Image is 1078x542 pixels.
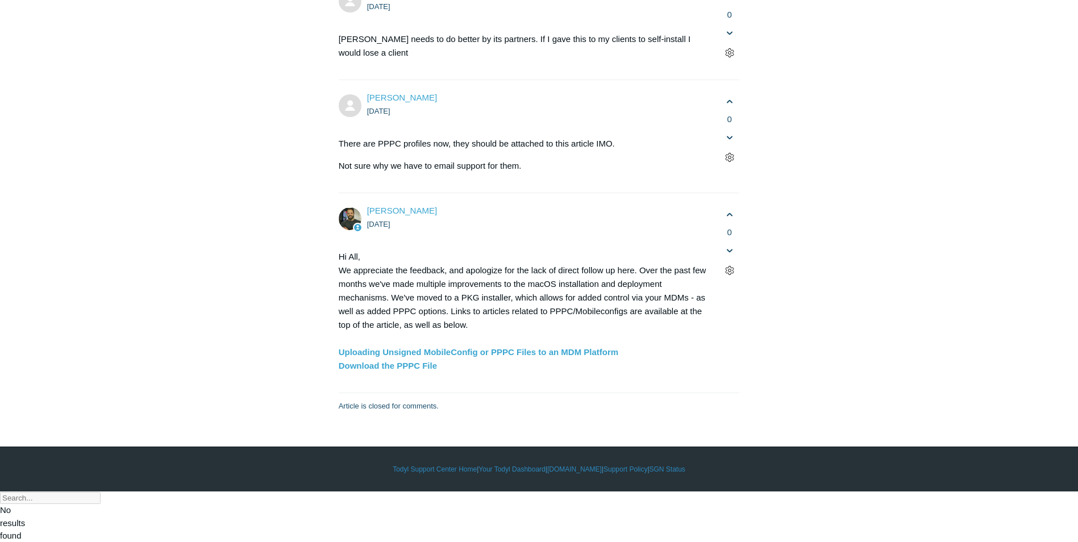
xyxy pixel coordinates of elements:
p: [PERSON_NAME] needs to do better by its partners. If I gave this to my clients to self-install I ... [339,32,709,60]
a: Your Todyl Dashboard [478,464,545,474]
div: | | | | [210,464,869,474]
span: James Pellizzi [367,206,437,215]
button: This comment was not helpful [719,128,739,148]
a: [PERSON_NAME] [367,93,437,102]
time: 01/04/2024, 14:10 [367,107,390,115]
time: 01/25/2024, 12:44 [367,220,390,228]
button: Comment actions [719,148,739,168]
a: Uploading Unsigned MobileConfig or PPPC Files to an MDM Platform [339,347,619,357]
time: 01/03/2024, 21:42 [367,2,390,11]
p: Hi All, We appreciate the feedback, and apologize for the lack of direct follow up here. Over the... [339,250,709,373]
a: Todyl Support Center Home [393,464,477,474]
a: [DOMAIN_NAME] [547,464,602,474]
span: 0 [719,9,739,22]
a: Support Policy [603,464,647,474]
span: James Rivett [367,93,437,102]
p: There are PPPC profiles now, they should be attached to this article IMO. [339,137,709,151]
button: This comment was not helpful [719,23,739,43]
button: Comment actions [719,43,739,63]
a: Download the PPPC File [339,361,437,370]
a: SGN Status [650,464,685,474]
p: Article is closed for comments. [339,401,439,412]
button: This comment was helpful [719,91,739,111]
button: This comment was helpful [719,205,739,224]
span: 0 [719,226,739,239]
button: Comment actions [719,261,739,281]
span: 0 [719,113,739,126]
p: Not sure why we have to email support for them. [339,159,709,173]
button: This comment was not helpful [719,241,739,261]
a: [PERSON_NAME] [367,206,437,215]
